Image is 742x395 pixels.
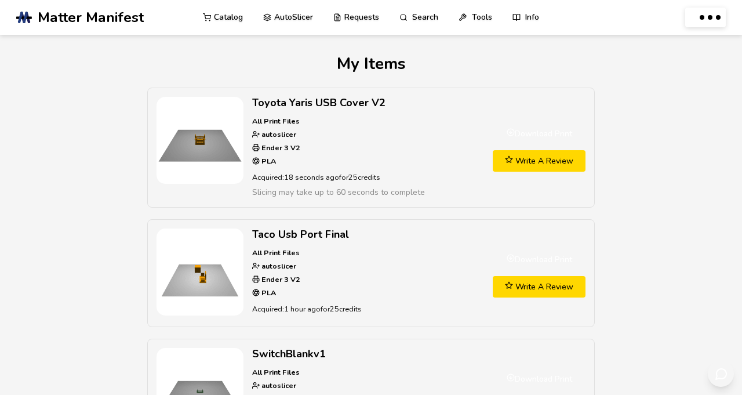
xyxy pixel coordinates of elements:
img: Toyota Yaris USB Cover V2 [157,97,243,184]
button: Send feedback via email [708,361,734,387]
a: Write A Review [493,276,585,298]
h1: My Items [16,55,726,73]
span: Matter Manifest [38,9,144,26]
a: Download Print [493,368,585,390]
strong: Ender 3 V2 [260,274,300,284]
span: Slicing may take up to 60 seconds to complete [252,187,425,198]
strong: PLA [260,156,276,166]
img: Taco Usb Port Final [157,229,243,316]
strong: All Print Files [252,116,300,126]
a: Download Print [493,249,585,270]
h2: Toyota Yaris USB Cover V2 [252,97,484,109]
strong: autoslicer [260,129,296,139]
strong: PLA [260,288,276,298]
a: Download Print [493,123,585,144]
strong: All Print Files [252,367,300,377]
p: Acquired: 1 hour ago for 25 credits [252,303,484,315]
a: Write A Review [493,150,585,172]
strong: Ender 3 V2 [260,143,300,153]
h2: Taco Usb Port Final [252,229,484,241]
strong: autoslicer [260,380,296,390]
p: Acquired: 18 seconds ago for 25 credits [252,171,484,183]
strong: autoslicer [260,261,296,271]
h2: SwitchBlankv1 [252,348,484,360]
strong: All Print Files [252,248,300,258]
